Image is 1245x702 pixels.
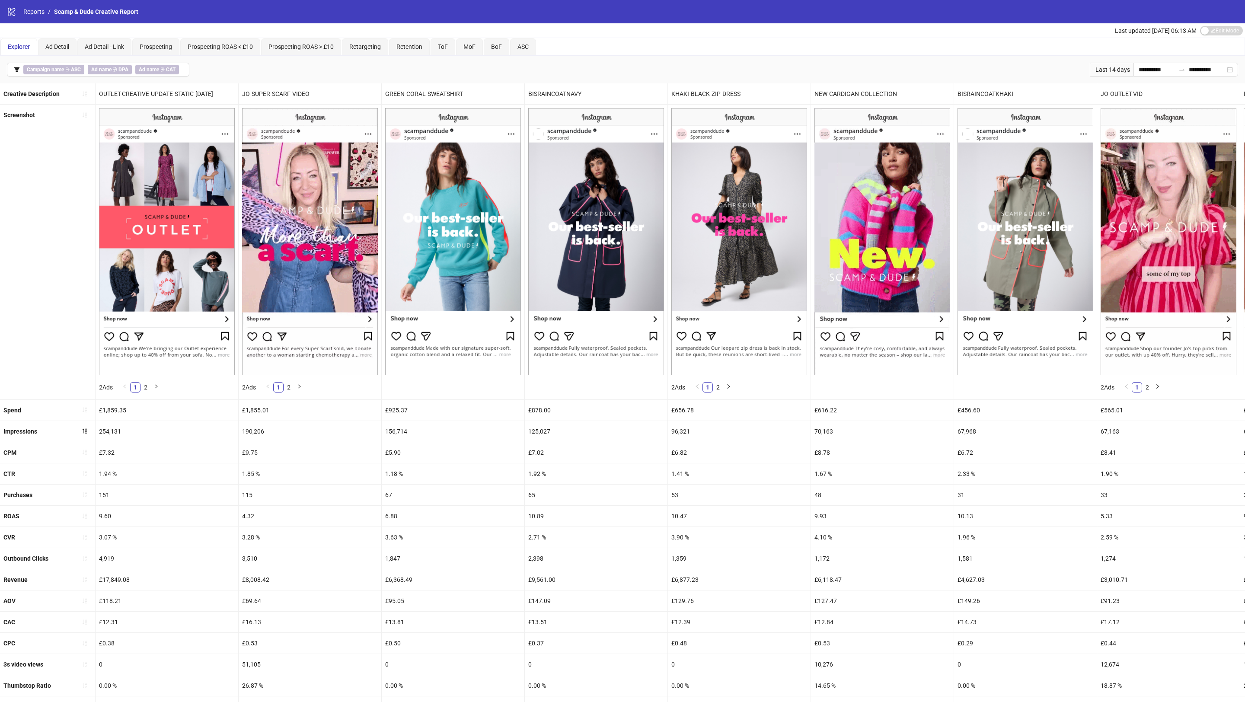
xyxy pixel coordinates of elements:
div: £1,855.01 [239,400,381,421]
div: 3.07 % [96,527,238,548]
div: £9.75 [239,442,381,463]
span: 2 Ads [242,384,256,391]
b: Campaign name [27,67,64,73]
div: £0.29 [954,633,1097,654]
a: 2 [713,383,723,392]
div: 3.63 % [382,527,524,548]
div: 190,206 [239,421,381,442]
span: sort-ascending [82,640,88,646]
div: £129.76 [668,590,811,611]
a: 1 [1132,383,1142,392]
div: 1,847 [382,548,524,569]
div: £69.64 [239,590,381,611]
div: 2.71 % [525,527,667,548]
span: 2 Ads [1101,384,1114,391]
div: £878.00 [525,400,667,421]
div: £8,008.42 [239,569,381,590]
div: 0.00 % [954,675,1097,696]
button: right [1152,382,1163,392]
div: £6,118.47 [811,569,954,590]
div: 33 [1097,485,1240,505]
div: 96,321 [668,421,811,442]
div: £0.37 [525,633,667,654]
li: Previous Page [120,382,130,392]
span: sort-ascending [82,555,88,562]
li: Previous Page [263,382,273,392]
div: 1.85 % [239,463,381,484]
div: 1,172 [811,548,954,569]
span: right [297,384,302,389]
li: Next Page [723,382,734,392]
b: Revenue [3,576,28,583]
span: MoF [463,43,476,50]
div: £3,010.71 [1097,569,1240,590]
div: NEW-CARDIGAN-COLLECTION [811,83,954,104]
li: Previous Page [1121,382,1132,392]
img: Screenshot 120233642340540005 [958,108,1093,375]
span: filter [14,67,20,73]
li: 2 [713,382,723,392]
div: 12,674 [1097,654,1240,675]
div: 0.00 % [382,675,524,696]
span: right [726,384,731,389]
div: 0.00 % [96,675,238,696]
span: sort-ascending [82,513,88,519]
div: 0 [96,654,238,675]
span: ∋ [23,65,84,74]
span: sort-ascending [82,470,88,476]
img: Screenshot 120232426425430005 [671,108,807,375]
div: £95.05 [382,590,524,611]
a: 1 [274,383,283,392]
div: 125,027 [525,421,667,442]
span: sort-ascending [82,619,88,625]
a: 1 [703,383,712,392]
span: Last updated [DATE] 06:13 AM [1115,27,1197,34]
div: £565.01 [1097,400,1240,421]
button: right [151,382,161,392]
div: 151 [96,485,238,505]
div: 2.33 % [954,463,1097,484]
div: £0.53 [239,633,381,654]
div: £13.51 [525,612,667,632]
span: swap-right [1178,66,1185,73]
li: Next Page [1152,382,1163,392]
span: sort-ascending [82,407,88,413]
div: 6.88 [382,506,524,526]
div: BISRAINCOATNAVY [525,83,667,104]
span: Scamp & Dude Creative Report [54,8,138,15]
div: 0.00 % [668,675,811,696]
div: £8.41 [1097,442,1240,463]
div: 26.87 % [239,675,381,696]
a: 2 [1143,383,1152,392]
b: Ad name [139,67,159,73]
div: JO-OUTLET-VID [1097,83,1240,104]
span: sort-ascending [82,449,88,455]
span: ∌ [135,65,179,74]
div: £456.60 [954,400,1097,421]
div: 10.89 [525,506,667,526]
div: 67 [382,485,524,505]
b: Outbound Clicks [3,555,48,562]
div: 14.65 % [811,675,954,696]
li: Next Page [294,382,304,392]
div: 3.28 % [239,527,381,548]
div: £7.02 [525,442,667,463]
span: Prospecting ROAS < £10 [188,43,253,50]
div: 10.47 [668,506,811,526]
span: ∌ [88,65,132,74]
b: CAT [166,67,176,73]
b: CAC [3,619,15,625]
span: sort-ascending [82,598,88,604]
div: 9.60 [96,506,238,526]
div: £5.90 [382,442,524,463]
div: £1,859.35 [96,400,238,421]
button: right [294,382,304,392]
img: Screenshot 120233274130550005 [385,108,521,375]
b: Ad name [91,67,112,73]
div: £7.32 [96,442,238,463]
div: £12.84 [811,612,954,632]
button: left [263,382,273,392]
b: CTR [3,470,15,477]
li: 2 [1142,382,1152,392]
div: 1,274 [1097,548,1240,569]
